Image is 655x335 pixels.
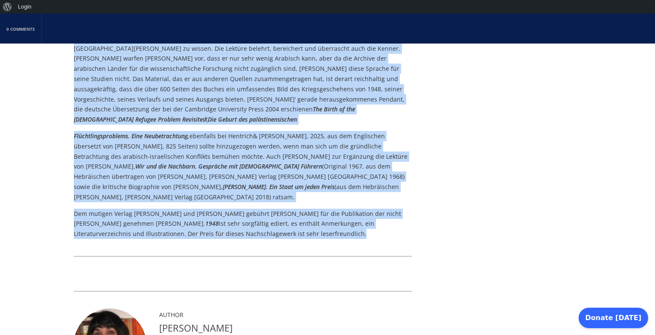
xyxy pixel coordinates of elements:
[135,162,322,170] em: Wir und die Nachbarn. Gespräche mit [DEMOGRAPHIC_DATA] Führern
[223,183,335,191] em: [PERSON_NAME]. Ein Staat um jeden Preis
[74,131,412,202] p: ebenfalls bei Hentrich& [PERSON_NAME], 2025, aus dem Englischen übersetzt von [PERSON_NAME], 825 ...
[74,209,412,239] p: Dem mutigen Verlag [PERSON_NAME] und [PERSON_NAME] gebührt [PERSON_NAME] für die Publikation der ...
[74,33,412,125] p: Ich empfehle das objektive und solide dokumentierte Buch jedem, der meint, etwas vom Konflikt im ...
[159,311,183,319] span: AUTHOR
[205,219,219,227] em: 1948
[208,115,297,123] em: Die Geburt des palästinensischen
[159,321,412,335] h4: [PERSON_NAME]
[74,132,189,140] em: Flüchtlingsproblems. Eine Neubetrachtung,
